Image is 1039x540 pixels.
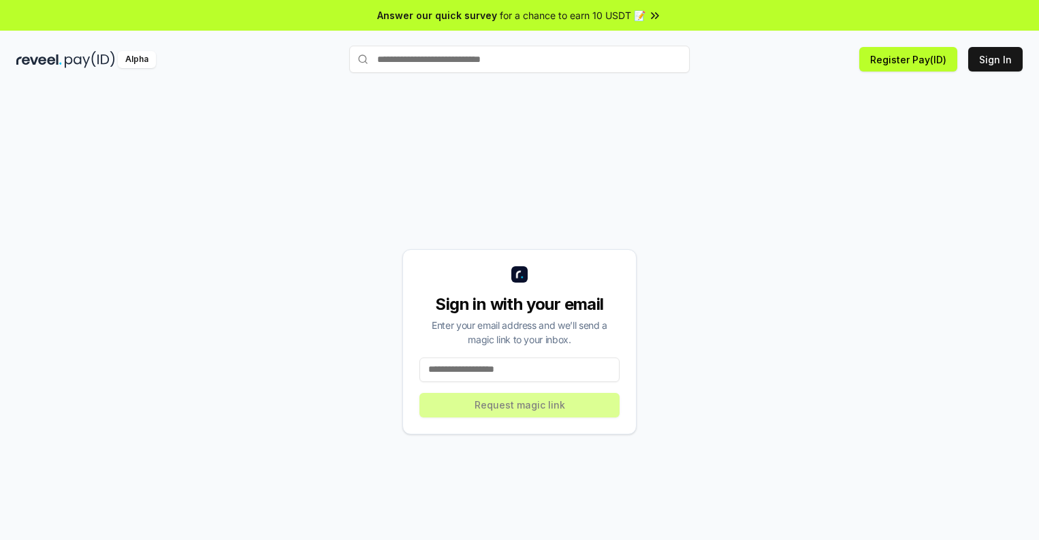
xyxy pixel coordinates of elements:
img: pay_id [65,51,115,68]
div: Enter your email address and we’ll send a magic link to your inbox. [419,318,620,347]
span: Answer our quick survey [377,8,497,22]
img: logo_small [511,266,528,283]
button: Sign In [968,47,1023,72]
span: for a chance to earn 10 USDT 📝 [500,8,645,22]
button: Register Pay(ID) [859,47,957,72]
div: Alpha [118,51,156,68]
div: Sign in with your email [419,293,620,315]
img: reveel_dark [16,51,62,68]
